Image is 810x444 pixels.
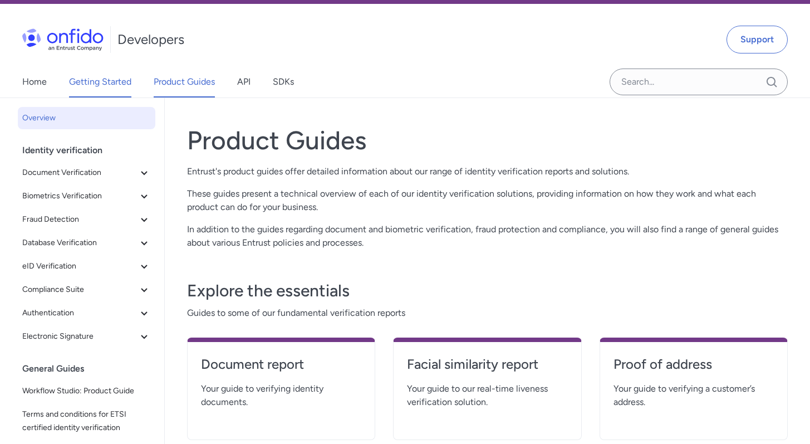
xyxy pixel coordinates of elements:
[22,111,151,125] span: Overview
[22,358,160,380] div: General Guides
[273,66,294,97] a: SDKs
[117,31,184,48] h1: Developers
[18,325,155,348] button: Electronic Signature
[201,382,361,409] span: Your guide to verifying identity documents.
[22,384,151,398] span: Workflow Studio: Product Guide
[69,66,131,97] a: Getting Started
[237,66,251,97] a: API
[18,185,155,207] button: Biometrics Verification
[18,107,155,129] a: Overview
[18,232,155,254] button: Database Verification
[22,306,138,320] span: Authentication
[18,255,155,277] button: eID Verification
[726,26,788,53] a: Support
[18,380,155,402] a: Workflow Studio: Product Guide
[610,69,788,95] input: Onfido search input field
[187,306,788,320] span: Guides to some of our fundamental verification reports
[22,408,151,435] span: Terms and conditions for ETSI certified identity verification
[18,302,155,324] button: Authentication
[201,355,361,382] a: Document report
[22,66,47,97] a: Home
[613,355,774,373] h4: Proof of address
[154,66,215,97] a: Product Guides
[18,403,155,439] a: Terms and conditions for ETSI certified identity verification
[613,382,774,409] span: Your guide to verifying a customer’s address.
[22,283,138,296] span: Compliance Suite
[187,187,788,214] p: These guides present a technical overview of each of our identity verification solutions, providi...
[201,355,361,373] h4: Document report
[18,162,155,184] button: Document Verification
[22,139,160,162] div: Identity verification
[18,279,155,301] button: Compliance Suite
[22,189,138,203] span: Biometrics Verification
[22,213,138,226] span: Fraud Detection
[22,260,138,273] span: eID Verification
[22,28,104,51] img: Onfido Logo
[407,355,567,373] h4: Facial similarity report
[407,382,567,409] span: Your guide to our real-time liveness verification solution.
[613,355,774,382] a: Proof of address
[187,223,788,250] p: In addition to the guides regarding document and biometric verification, fraud protection and com...
[22,330,138,343] span: Electronic Signature
[407,355,567,382] a: Facial similarity report
[18,208,155,231] button: Fraud Detection
[187,165,788,178] p: Entrust's product guides offer detailed information about our range of identity verification repo...
[187,280,788,302] h3: Explore the essentials
[22,166,138,179] span: Document Verification
[22,236,138,250] span: Database Verification
[187,125,788,156] h1: Product Guides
